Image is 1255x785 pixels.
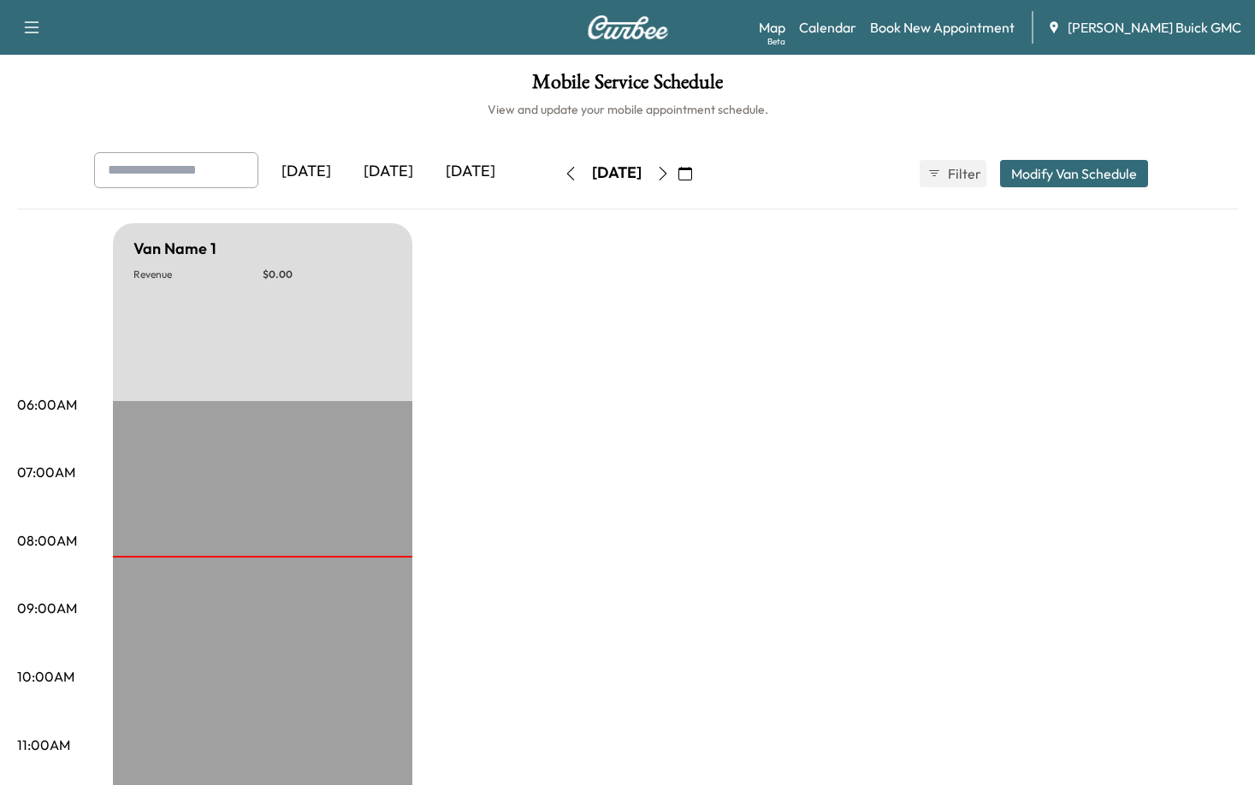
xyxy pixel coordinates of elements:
[263,268,392,281] p: $ 0.00
[767,35,785,48] div: Beta
[347,152,429,192] div: [DATE]
[17,462,75,482] p: 07:00AM
[587,15,669,39] img: Curbee Logo
[17,101,1238,118] h6: View and update your mobile appointment schedule.
[920,160,986,187] button: Filter
[17,598,77,618] p: 09:00AM
[799,17,856,38] a: Calendar
[870,17,1015,38] a: Book New Appointment
[265,152,347,192] div: [DATE]
[759,17,785,38] a: MapBeta
[17,72,1238,101] h1: Mobile Service Schedule
[17,735,70,755] p: 11:00AM
[948,163,979,184] span: Filter
[17,394,77,415] p: 06:00AM
[133,268,263,281] p: Revenue
[1068,17,1241,38] span: [PERSON_NAME] Buick GMC
[17,666,74,687] p: 10:00AM
[133,237,216,261] h5: Van Name 1
[592,162,642,184] div: [DATE]
[17,530,77,551] p: 08:00AM
[429,152,512,192] div: [DATE]
[1000,160,1148,187] button: Modify Van Schedule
